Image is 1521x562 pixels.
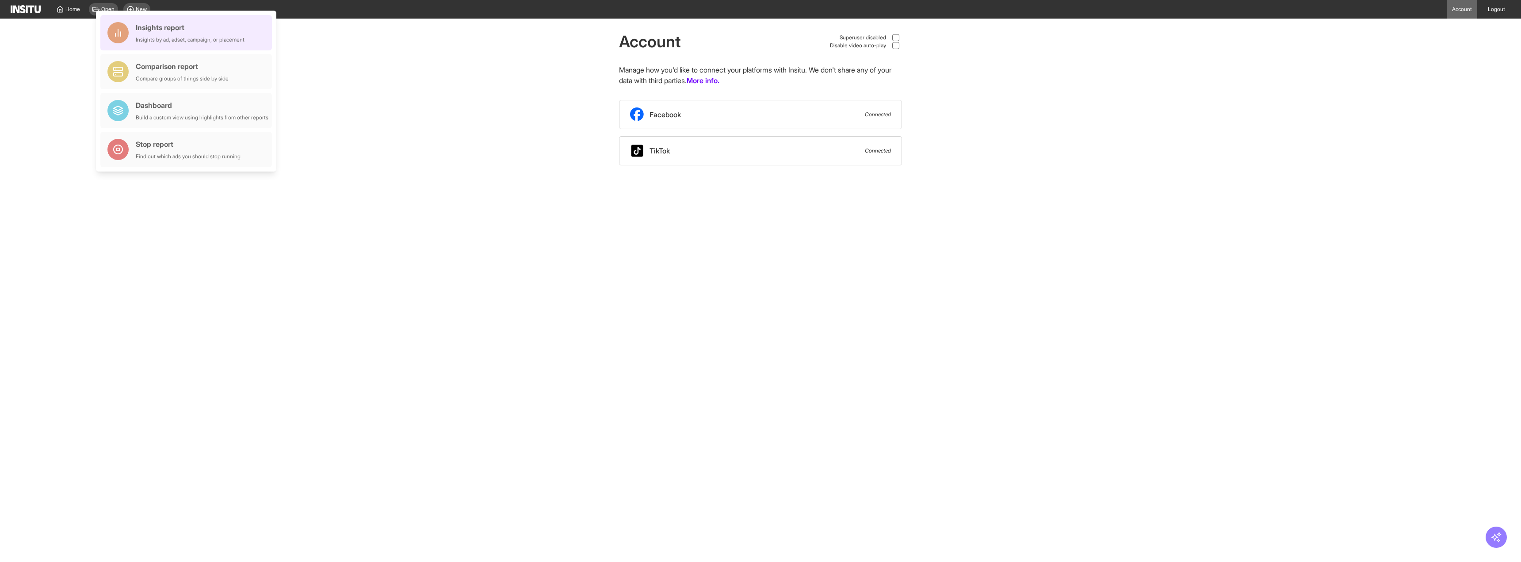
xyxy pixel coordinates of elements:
div: Compare groups of things side by side [136,75,229,82]
h1: Account [619,33,681,50]
div: Comparison report [136,61,229,72]
div: Insights report [136,22,245,33]
div: Build a custom view using highlights from other reports [136,114,268,121]
div: Find out which ads you should stop running [136,153,241,160]
a: More info. [687,75,719,86]
img: Logo [11,5,41,13]
span: Connected [865,147,891,154]
div: Stop report [136,139,241,149]
span: Home [65,6,80,13]
span: Connected [865,111,891,118]
p: Manage how you'd like to connect your platforms with Insitu. We don't share any of your data with... [619,65,902,86]
span: Superuser disabled [840,34,886,41]
span: New [136,6,147,13]
div: Insights by ad, adset, campaign, or placement [136,36,245,43]
div: Dashboard [136,100,268,111]
span: TikTok [650,145,670,156]
span: Facebook [650,109,681,120]
span: Disable video auto-play [830,42,886,49]
span: Open [101,6,115,13]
